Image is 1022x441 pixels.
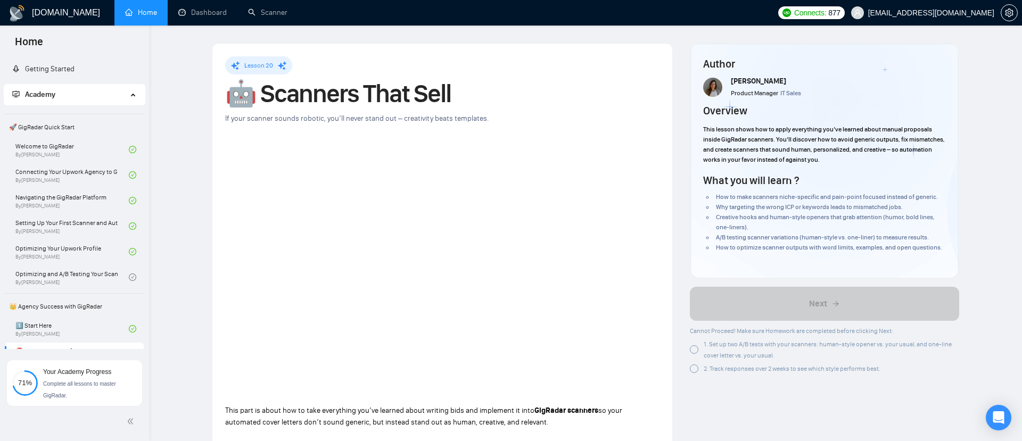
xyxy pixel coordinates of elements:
[1001,4,1018,21] button: setting
[782,9,791,17] img: upwork-logo.png
[15,265,129,289] a: Optimizing and A/B Testing Your Scanner for Better ResultsBy[PERSON_NAME]
[12,379,38,386] span: 71%
[129,248,136,255] span: check-circle
[225,114,489,123] span: If your scanner sounds robotic, you’ll never stand out – creativity beats templates.
[703,173,799,188] h4: What you will learn ?
[225,406,534,415] span: This part is about how to take everything you’ve learned about writing bids and implement it into
[5,296,144,317] span: 👑 Agency Success with GigRadar
[716,203,903,211] span: Why targeting the wrong ICP or keywords leads to mismatched jobs.
[986,405,1011,430] div: Open Intercom Messenger
[129,222,136,230] span: check-circle
[15,240,129,263] a: Optimizing Your Upwork ProfileBy[PERSON_NAME]
[129,273,136,281] span: check-circle
[25,90,55,99] span: Academy
[129,197,136,204] span: check-circle
[178,8,227,17] a: dashboardDashboard
[125,8,157,17] a: homeHome
[731,77,786,86] span: [PERSON_NAME]
[690,327,893,335] span: Cannot Proceed! Make sure Homework are completed before clicking Next:
[703,78,722,97] img: tamara_levit_pic.png
[716,193,938,201] span: How to make scanners niche-specific and pain-point focused instead of generic.
[716,244,942,251] span: How to optimize scanner outputs with word limits, examples, and open questions.
[15,163,129,187] a: Connecting Your Upwork Agency to GigRadarBy[PERSON_NAME]
[794,7,826,19] span: Connects:
[129,171,136,179] span: check-circle
[15,189,129,212] a: Navigating the GigRadar PlatformBy[PERSON_NAME]
[534,406,598,415] strong: GigRadar scanners
[1001,9,1017,17] span: setting
[12,90,20,98] span: fund-projection-screen
[828,7,840,19] span: 877
[704,365,880,372] span: 2. Track responses over 2 weeks to see which style performs best.
[6,34,52,56] span: Home
[15,138,129,161] a: Welcome to GigRadarBy[PERSON_NAME]
[225,82,660,105] h1: 🤖 Scanners That Sell
[129,146,136,153] span: check-circle
[15,317,129,340] a: 1️⃣ Start HereBy[PERSON_NAME]
[704,340,952,359] span: 1. Set up two A/B tests with your scanners: human-style opener vs. your usual, and one-line cover...
[129,325,136,332] span: check-circle
[4,59,145,80] li: Getting Started
[716,234,929,241] span: A/B testing scanner variations (human-style vs. one-liner) to measure results.
[15,214,129,238] a: Setting Up Your First Scanner and Auto-BidderBy[PERSON_NAME]
[12,90,55,99] span: Academy
[248,8,287,17] a: searchScanner
[5,117,144,138] span: 🚀 GigRadar Quick Start
[716,213,935,231] span: Creative hooks and human-style openers that grab attention (humor, bold lines, one-liners).
[703,126,945,163] span: This lesson shows how to apply everything you’ve learned about manual proposals inside GigRadar s...
[15,343,129,366] a: ⛔ Top 3 Mistakes of Pro Agencies
[225,406,622,427] span: so your automated cover letters don’t sound generic, but instead stand out as human, creative, an...
[809,297,827,310] span: Next
[1001,9,1018,17] a: setting
[731,89,778,97] span: Product Manager
[690,287,960,321] button: Next
[244,62,273,69] span: Lesson 20
[43,381,116,398] span: Complete all lessons to master GigRadar.
[780,89,801,97] span: IT Sales
[9,5,26,22] img: logo
[12,64,75,73] a: rocketGetting Started
[43,368,111,376] span: Your Academy Progress
[127,416,137,427] span: double-left
[854,9,861,16] span: user
[703,56,946,71] h4: Author
[703,103,747,118] h4: Overview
